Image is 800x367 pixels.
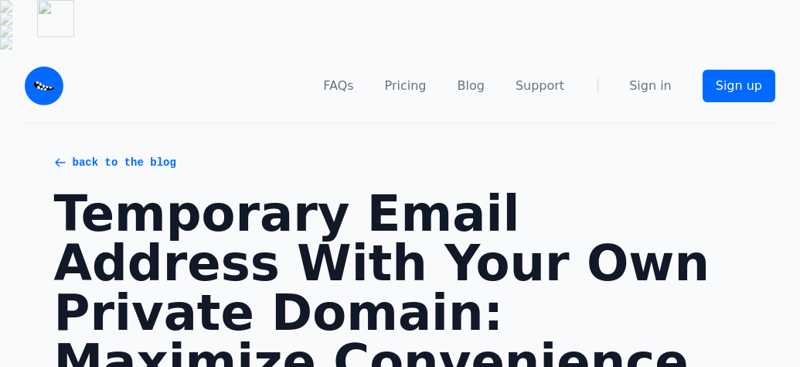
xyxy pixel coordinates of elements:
[25,67,63,105] img: Email Monster
[54,155,747,170] a: back to the blog
[385,77,427,95] a: Pricing
[703,70,775,102] a: Sign up
[458,77,485,95] a: Blog
[629,77,672,95] a: Sign in
[516,77,564,95] a: Support
[323,77,353,95] a: FAQs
